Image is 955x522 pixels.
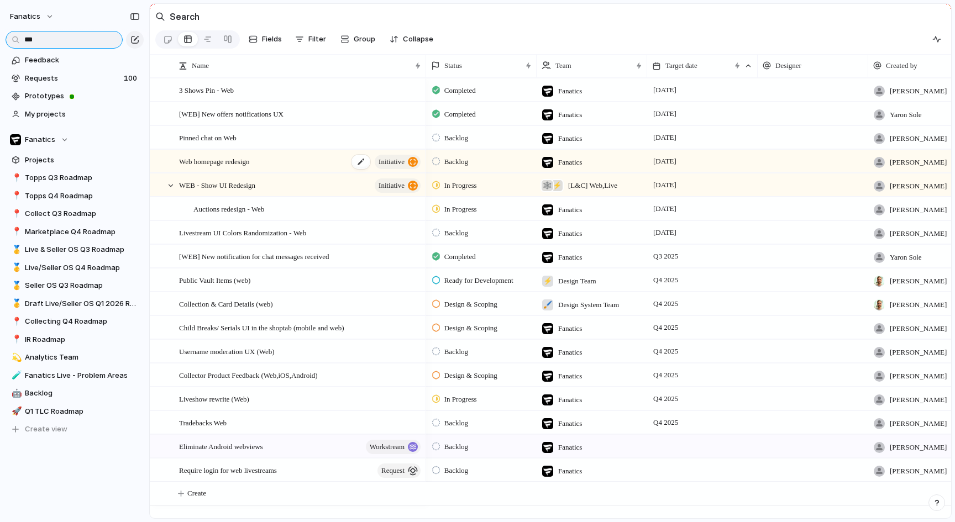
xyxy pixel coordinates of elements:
span: Backlog [444,465,468,476]
span: In Progress [444,204,477,215]
span: Design & Scoping [444,323,497,334]
span: Group [354,34,375,45]
span: Live/Seller OS Q4 Roadmap [25,262,140,273]
div: 🧪Fanatics Live - Problem Areas [6,367,144,384]
span: Pinned chat on Web [179,131,237,144]
span: fanatics [10,11,40,22]
span: Fields [262,34,282,45]
span: Public Vault Items (web) [179,273,250,286]
div: 🥇 [12,280,19,292]
span: Q4 2025 [650,416,681,429]
button: workstream [366,440,421,454]
span: Yaron Sole [890,252,922,263]
span: Web homepage redesign [179,155,249,167]
span: Fanatics [558,466,582,477]
span: Completed [444,109,476,120]
span: Eliminate Android webviews [179,440,263,452]
a: 📍Topps Q4 Roadmap [6,188,144,204]
div: 🥇 [12,297,19,310]
div: 📍 [12,225,19,238]
span: Child Breaks/ Serials UI in the shoptab (mobile and web) [179,321,344,334]
span: [PERSON_NAME] [890,276,947,287]
span: initiative [379,178,405,193]
span: Q4 2025 [650,345,681,358]
div: 📍Collecting Q4 Roadmap [6,313,144,330]
span: [PERSON_NAME] [890,347,947,358]
span: [PERSON_NAME] [890,418,947,429]
span: Tradebacks Web [179,416,227,429]
span: Fanatics [558,252,582,263]
span: Collecting Q4 Roadmap [25,316,140,327]
button: Fields [244,30,286,48]
span: Fanatics [558,86,582,97]
button: 📍 [10,334,21,345]
button: 🧪 [10,370,21,381]
span: initiative [379,154,405,170]
span: Prototypes [25,91,140,102]
span: Fanatics [25,134,55,145]
span: Fanatics Live - Problem Areas [25,370,140,381]
div: 🥇Seller OS Q3 Roadmap [6,277,144,294]
div: 📍IR Roadmap [6,331,144,348]
span: Collection & Card Details (web) [179,297,273,310]
span: Designer [775,60,801,71]
button: 📍 [10,226,21,238]
button: initiative [375,178,421,193]
span: Fanatics [558,442,582,453]
span: [PERSON_NAME] [890,181,947,192]
span: [DATE] [650,226,679,239]
span: Collector Product Feedback (Web,iOS,Android) [179,368,318,381]
span: Draft Live/Seller OS Q1 2026 Roadmap [25,298,140,309]
span: Completed [444,251,476,262]
div: 🤖Backlog [6,385,144,402]
a: 🥇Draft Live/Seller OS Q1 2026 Roadmap [6,296,144,312]
span: Completed [444,85,476,96]
span: 100 [124,73,139,84]
span: Q4 2025 [650,297,681,310]
button: 🥇 [10,262,21,273]
span: Fanatics [558,228,582,239]
span: Backlog [25,388,140,399]
span: workstream [370,439,405,455]
a: 🥇Live & Seller OS Q3 Roadmap [6,241,144,258]
span: WEB - Show UI Redesign [179,178,255,191]
span: Analytics Team [25,352,140,363]
span: [DATE] [650,178,679,192]
a: Requests100 [6,70,144,87]
button: 🚀 [10,406,21,417]
span: Q4 2025 [650,273,681,287]
span: Created by [886,60,917,71]
span: [DATE] [650,202,679,215]
span: Topps Q3 Roadmap [25,172,140,183]
span: request [381,463,405,478]
a: Projects [6,152,144,168]
span: Backlog [444,133,468,144]
div: 🚀 [12,405,19,418]
span: Design Team [558,276,596,287]
span: Fanatics [558,157,582,168]
div: 🖌 [542,299,553,310]
span: Status [444,60,462,71]
span: Design & Scoping [444,370,497,381]
button: Create view [6,421,144,437]
span: Require login for web livestreams [179,463,277,476]
span: [PERSON_NAME] [890,323,947,334]
span: Design & Scoping [444,299,497,310]
button: 📍 [10,316,21,327]
span: Backlog [444,441,468,452]
div: 💫 [12,351,19,364]
button: 🥇 [10,298,21,309]
span: Q1 TLC Roadmap [25,406,140,417]
span: [PERSON_NAME] [890,299,947,310]
span: [PERSON_NAME] [890,466,947,477]
button: 📍 [10,191,21,202]
span: Backlog [444,346,468,357]
span: [PERSON_NAME] [890,442,947,453]
span: Fanatics [558,394,582,405]
span: Q3 2025 [650,250,681,263]
a: My projects [6,106,144,123]
span: Collapse [403,34,433,45]
div: 📍Collect Q3 Roadmap [6,205,144,222]
span: [PERSON_NAME] [890,133,947,144]
span: Backlog [444,228,468,239]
